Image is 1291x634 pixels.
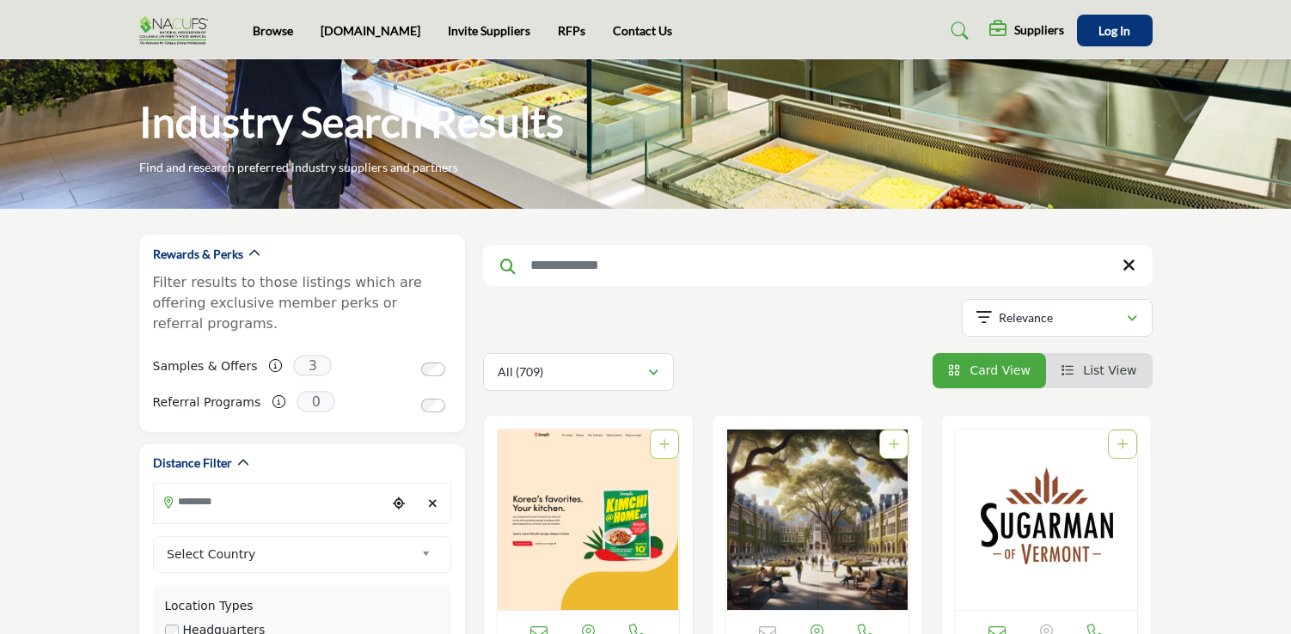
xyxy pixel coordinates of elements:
[421,363,445,376] input: Switch to Samples & Offers
[153,454,232,472] h2: Distance Filter
[1046,353,1153,388] li: List View
[558,23,585,38] a: RFPs
[962,299,1153,337] button: Relevance
[933,353,1046,388] li: Card View
[999,309,1053,326] p: Relevance
[321,23,420,38] a: [DOMAIN_NAME]
[659,437,670,451] a: Add To List
[421,399,445,412] input: Switch to Referral Programs
[726,430,909,610] a: Open Listing in new tab
[889,437,899,451] a: Add To List
[498,430,680,610] img: Sempio Foods
[956,430,1138,610] img: The Sugarman of Vermont
[154,485,386,519] input: Search Location
[167,544,414,564] span: Select Country
[448,23,530,38] a: Invite Suppliers
[1083,363,1136,377] span: List View
[386,485,412,522] div: Choose your current location
[989,21,1064,41] div: Suppliers
[1077,15,1153,46] button: Log In
[153,272,451,334] p: Filter results to those listings which are offering exclusive member perks or referral programs.
[153,351,258,381] label: Samples & Offers
[253,23,293,38] a: Browse
[948,363,1031,377] a: View Card
[1098,23,1130,38] span: Log In
[498,363,543,381] p: All (709)
[139,159,458,176] p: Find and research preferred industry suppliers and partners
[1014,22,1064,38] h5: Suppliers
[165,597,439,615] div: Location Types
[153,246,243,263] h2: Rewards & Perks
[293,355,332,376] span: 3
[726,430,909,610] img: Armanino Foods of Distinction, Inc.
[153,387,261,418] label: Referral Programs
[139,95,564,149] h1: Industry Search Results
[139,16,217,45] img: Site Logo
[1062,363,1137,377] a: View List
[1117,437,1128,451] a: Add To List
[970,363,1030,377] span: Card View
[956,430,1138,610] a: Open Listing in new tab
[613,23,672,38] a: Contact Us
[483,245,1153,286] input: Search Keyword
[483,353,674,391] button: All (709)
[498,430,680,610] a: Open Listing in new tab
[297,391,335,412] span: 0
[934,17,980,45] a: Search
[420,485,446,522] div: Clear search location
